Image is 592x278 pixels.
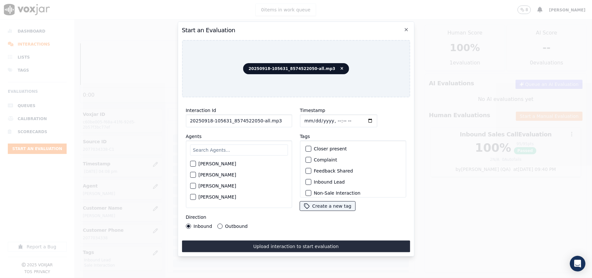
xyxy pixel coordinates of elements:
label: [PERSON_NAME] [198,195,236,199]
label: Timestamp [300,108,325,113]
button: Upload interaction to start evaluation [182,241,410,252]
label: Inbound [193,224,212,229]
label: Outbound [225,224,247,229]
input: Search Agents... [190,145,288,156]
h2: Start an Evaluation [182,26,410,35]
label: Interaction Id [186,108,216,113]
label: Inbound Lead [314,180,345,184]
label: [PERSON_NAME] [198,173,236,177]
label: Direction [186,215,206,220]
label: Feedback Shared [314,169,353,173]
span: 20250918-105631_8574522050-all.mp3 [243,63,349,74]
div: Open Intercom Messenger [570,256,585,271]
label: Complaint [314,158,337,162]
input: reference id, file name, etc [186,114,292,127]
button: Create a new tag [300,202,355,211]
label: Agents [186,134,202,139]
label: Non-Sale Interaction [314,191,360,195]
label: [PERSON_NAME] [198,161,236,166]
label: [PERSON_NAME] [198,184,236,188]
label: Tags [300,134,310,139]
label: Closer present [314,146,347,151]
